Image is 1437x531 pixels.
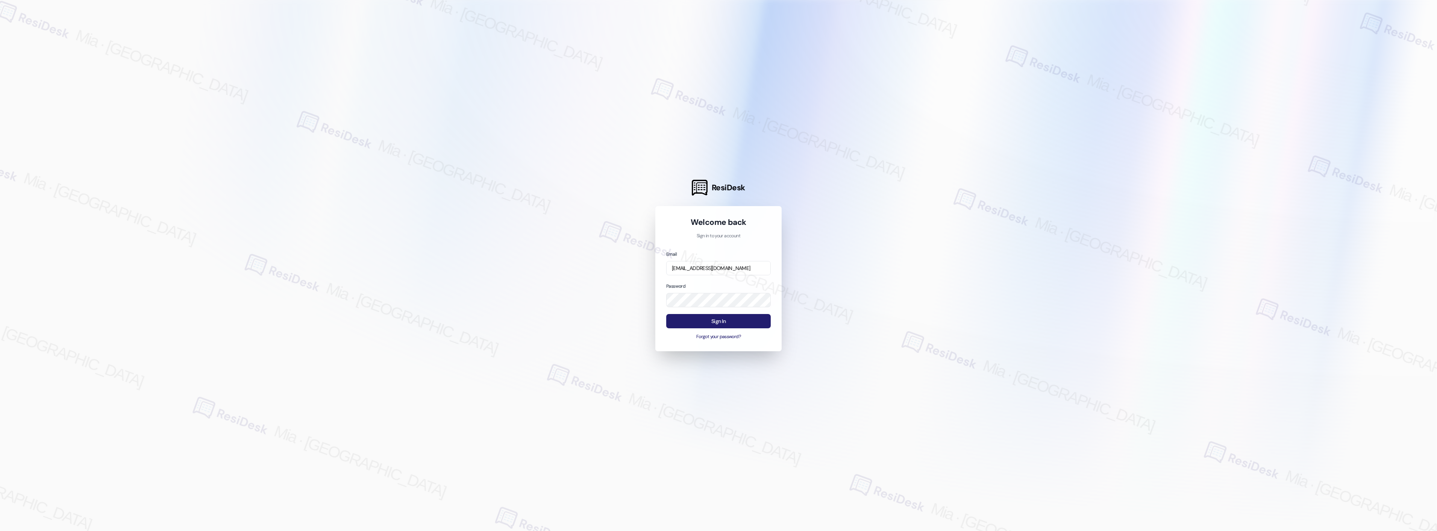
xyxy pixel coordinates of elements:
[666,233,771,240] p: Sign in to your account
[666,283,685,289] label: Password
[692,180,708,196] img: ResiDesk Logo
[666,314,771,329] button: Sign In
[666,261,771,276] input: name@example.com
[666,334,771,340] button: Forgot your password?
[666,217,771,228] h1: Welcome back
[712,182,745,193] span: ResiDesk
[666,251,677,257] label: Email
